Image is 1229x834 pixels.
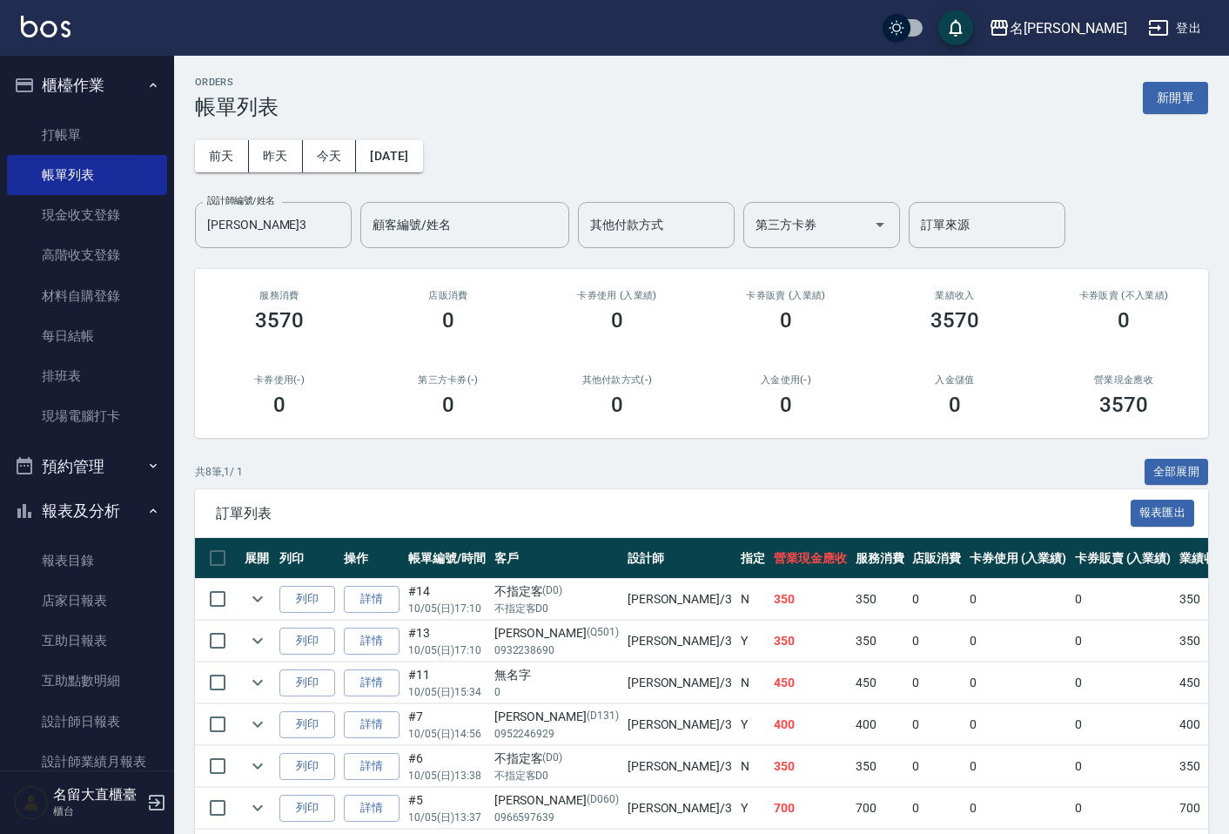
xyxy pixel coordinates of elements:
[623,621,736,662] td: [PERSON_NAME] /3
[587,708,619,726] p: (D131)
[490,538,623,579] th: 客戶
[769,579,851,620] td: 350
[769,788,851,829] td: 700
[408,726,486,742] p: 10/05 (日) 14:56
[623,538,736,579] th: 設計師
[216,505,1131,522] span: 訂單列表
[623,579,736,620] td: [PERSON_NAME] /3
[851,788,909,829] td: 700
[279,711,335,738] button: 列印
[7,115,167,155] a: 打帳單
[195,77,279,88] h2: ORDERS
[623,746,736,787] td: [PERSON_NAME] /3
[722,374,850,386] h2: 入金使用(-)
[1145,459,1209,486] button: 全部展開
[195,464,243,480] p: 共 8 筆, 1 / 1
[769,538,851,579] th: 營業現金應收
[1118,308,1130,333] h3: 0
[722,290,850,301] h2: 卡券販賣 (入業績)
[769,662,851,703] td: 450
[7,356,167,396] a: 排班表
[1143,82,1208,114] button: 新開單
[891,374,1018,386] h2: 入金儲值
[344,711,400,738] a: 詳情
[965,788,1071,829] td: 0
[494,750,619,768] div: 不指定客
[14,785,49,820] img: Person
[965,538,1071,579] th: 卡券使用 (入業績)
[53,786,142,804] h5: 名留大直櫃臺
[279,795,335,822] button: 列印
[494,810,619,825] p: 0966597639
[344,753,400,780] a: 詳情
[623,662,736,703] td: [PERSON_NAME] /3
[908,538,965,579] th: 店販消費
[408,684,486,700] p: 10/05 (日) 15:34
[908,788,965,829] td: 0
[769,704,851,745] td: 400
[1141,12,1208,44] button: 登出
[7,195,167,235] a: 現金收支登錄
[245,795,271,821] button: expand row
[623,704,736,745] td: [PERSON_NAME] /3
[851,621,909,662] td: 350
[245,753,271,779] button: expand row
[245,628,271,654] button: expand row
[736,621,769,662] td: Y
[1131,500,1195,527] button: 報表匯出
[339,538,404,579] th: 操作
[494,582,619,601] div: 不指定客
[442,308,454,333] h3: 0
[851,704,909,745] td: 400
[442,393,454,417] h3: 0
[965,579,1071,620] td: 0
[21,16,71,37] img: Logo
[736,746,769,787] td: N
[404,538,490,579] th: 帳單編號/時間
[908,621,965,662] td: 0
[7,742,167,782] a: 設計師業績月報表
[949,393,961,417] h3: 0
[195,95,279,119] h3: 帳單列表
[207,194,275,207] label: 設計師編號/姓名
[494,768,619,784] p: 不指定客D0
[965,746,1071,787] td: 0
[240,538,275,579] th: 展開
[494,601,619,616] p: 不指定客D0
[494,666,619,684] div: 無名字
[408,810,486,825] p: 10/05 (日) 13:37
[1071,621,1176,662] td: 0
[542,750,562,768] p: (D0)
[216,290,343,301] h3: 服務消費
[404,788,490,829] td: #5
[7,316,167,356] a: 每日結帳
[542,582,562,601] p: (D0)
[216,374,343,386] h2: 卡券使用(-)
[965,621,1071,662] td: 0
[851,746,909,787] td: 350
[965,704,1071,745] td: 0
[1071,788,1176,829] td: 0
[554,374,681,386] h2: 其他付款方式(-)
[780,393,792,417] h3: 0
[344,586,400,613] a: 詳情
[908,746,965,787] td: 0
[554,290,681,301] h2: 卡券使用 (入業績)
[1071,662,1176,703] td: 0
[344,628,400,655] a: 詳情
[385,374,512,386] h2: 第三方卡券(-)
[7,488,167,534] button: 報表及分析
[1143,89,1208,105] a: 新開單
[494,684,619,700] p: 0
[930,308,979,333] h3: 3570
[736,788,769,829] td: Y
[7,155,167,195] a: 帳單列表
[851,662,909,703] td: 450
[7,276,167,316] a: 材料自購登錄
[7,621,167,661] a: 互助日報表
[982,10,1134,46] button: 名[PERSON_NAME]
[404,704,490,745] td: #7
[611,393,623,417] h3: 0
[7,444,167,489] button: 預約管理
[303,140,357,172] button: 今天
